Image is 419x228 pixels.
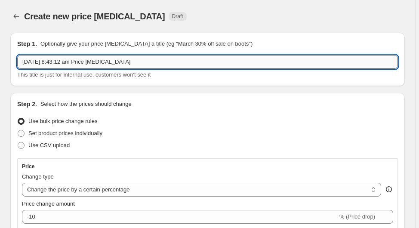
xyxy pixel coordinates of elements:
[22,200,75,207] span: Price change amount
[17,71,151,78] span: This title is just for internal use, customers won't see it
[24,12,165,21] span: Create new price [MEDICAL_DATA]
[339,213,375,220] span: % (Price drop)
[22,163,34,170] h3: Price
[28,130,102,136] span: Set product prices individually
[10,10,22,22] button: Price change jobs
[17,55,398,69] input: 30% off holiday sale
[40,100,132,108] p: Select how the prices should change
[28,142,70,148] span: Use CSV upload
[17,40,37,48] h2: Step 1.
[22,173,54,180] span: Change type
[385,185,393,194] div: help
[22,210,338,224] input: -15
[17,100,37,108] h2: Step 2.
[28,118,97,124] span: Use bulk price change rules
[172,13,183,20] span: Draft
[40,40,253,48] p: Optionally give your price [MEDICAL_DATA] a title (eg "March 30% off sale on boots")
